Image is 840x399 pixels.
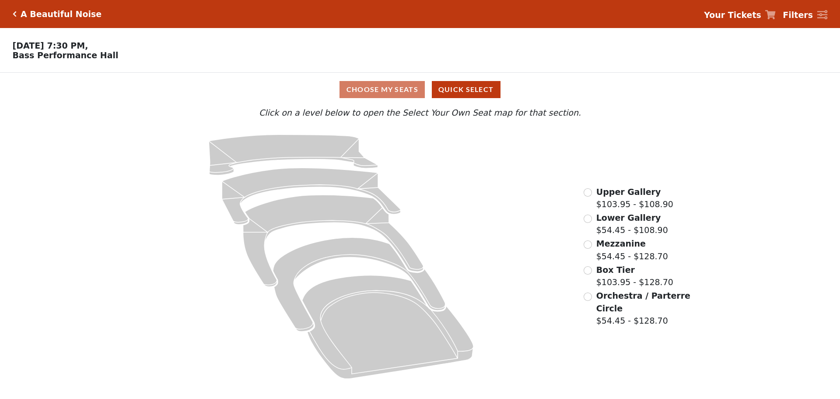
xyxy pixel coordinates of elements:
[783,10,813,20] strong: Filters
[596,265,635,275] span: Box Tier
[704,9,776,21] a: Your Tickets
[432,81,500,98] button: Quick Select
[704,10,761,20] strong: Your Tickets
[222,168,401,225] path: Lower Gallery - Seats Available: 115
[302,275,474,379] path: Orchestra / Parterre Circle - Seats Available: 30
[596,291,690,313] span: Orchestra / Parterre Circle
[596,213,661,222] span: Lower Gallery
[783,9,827,21] a: Filters
[596,186,673,211] label: $103.95 - $108.90
[596,212,668,237] label: $54.45 - $108.90
[596,237,668,262] label: $54.45 - $128.70
[13,11,17,17] a: Click here to go back to filters
[209,134,378,175] path: Upper Gallery - Seats Available: 155
[596,187,661,197] span: Upper Gallery
[596,264,673,289] label: $103.95 - $128.70
[21,9,101,19] h5: A Beautiful Noise
[596,290,692,327] label: $54.45 - $128.70
[596,239,646,248] span: Mezzanine
[111,106,729,119] p: Click on a level below to open the Select Your Own Seat map for that section.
